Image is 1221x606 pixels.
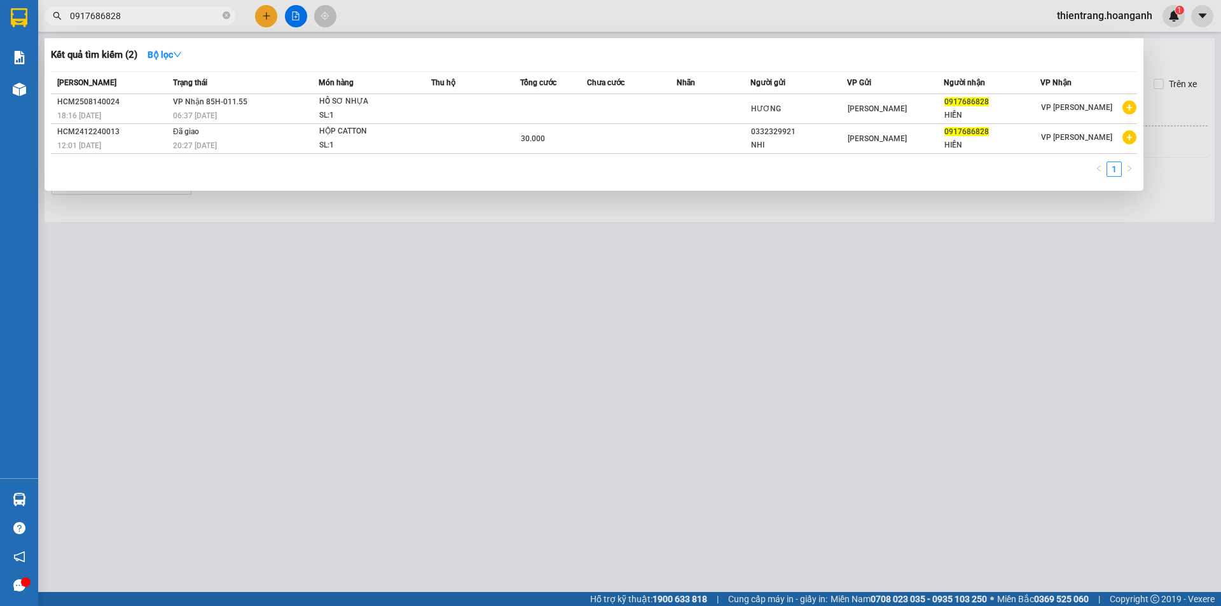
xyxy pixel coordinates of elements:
[319,95,415,109] div: HỒ SƠ NHỰA
[750,78,785,87] span: Người gửi
[1040,78,1072,87] span: VP Nhận
[1107,162,1122,177] li: 1
[319,109,415,123] div: SL: 1
[57,78,116,87] span: [PERSON_NAME]
[319,125,415,139] div: HỘP CATTON
[1095,165,1103,172] span: left
[13,522,25,534] span: question-circle
[521,134,545,143] span: 30.000
[1126,165,1133,172] span: right
[944,139,1040,152] div: HIỀN
[1122,100,1136,114] span: plus-circle
[1107,162,1121,176] a: 1
[520,78,556,87] span: Tổng cước
[751,102,846,116] div: HƯƠNG
[1091,162,1107,177] button: left
[677,78,695,87] span: Nhãn
[13,493,26,506] img: warehouse-icon
[57,111,101,120] span: 18:16 [DATE]
[148,50,182,60] strong: Bộ lọc
[431,78,455,87] span: Thu hộ
[57,95,169,109] div: HCM2508140024
[751,139,846,152] div: NHI
[173,111,217,120] span: 06:37 [DATE]
[1122,162,1137,177] button: right
[848,134,907,143] span: [PERSON_NAME]
[1041,103,1112,112] span: VP [PERSON_NAME]
[137,45,192,65] button: Bộ lọcdown
[173,78,207,87] span: Trạng thái
[944,78,985,87] span: Người nhận
[13,83,26,96] img: warehouse-icon
[1091,162,1107,177] li: Previous Page
[173,97,247,106] span: VP Nhận 85H-011.55
[51,48,137,62] h3: Kết quả tìm kiếm ( 2 )
[751,125,846,139] div: 0332329921
[848,104,907,113] span: [PERSON_NAME]
[53,11,62,20] span: search
[11,8,27,27] img: logo-vxr
[173,127,199,136] span: Đã giao
[173,141,217,150] span: 20:27 [DATE]
[13,551,25,563] span: notification
[1041,133,1112,142] span: VP [PERSON_NAME]
[944,109,1040,122] div: HIỀN
[847,78,871,87] span: VP Gửi
[13,51,26,64] img: solution-icon
[1122,130,1136,144] span: plus-circle
[57,125,169,139] div: HCM2412240013
[223,11,230,19] span: close-circle
[319,78,354,87] span: Món hàng
[944,97,989,106] span: 0917686828
[319,139,415,153] div: SL: 1
[70,9,220,23] input: Tìm tên, số ĐT hoặc mã đơn
[587,78,624,87] span: Chưa cước
[13,579,25,591] span: message
[173,50,182,59] span: down
[57,141,101,150] span: 12:01 [DATE]
[944,127,989,136] span: 0917686828
[223,10,230,22] span: close-circle
[1122,162,1137,177] li: Next Page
